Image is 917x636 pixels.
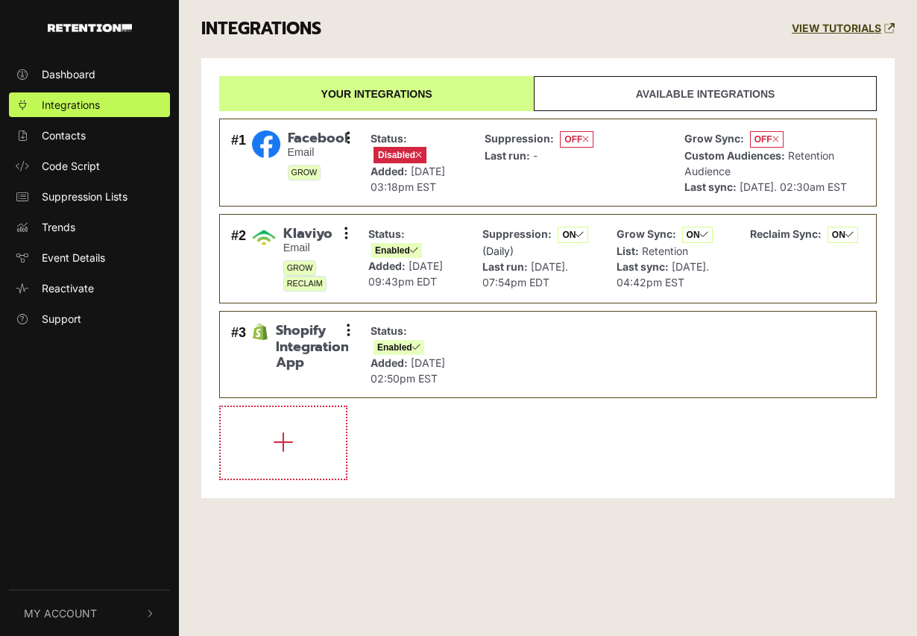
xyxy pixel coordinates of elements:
[283,226,346,242] span: Klaviyo
[42,280,94,296] span: Reactivate
[201,19,321,40] h3: INTEGRATIONS
[750,131,784,148] span: OFF
[288,165,321,180] span: GROW
[684,149,834,177] span: Retention Audience
[9,123,170,148] a: Contacts
[684,132,744,145] strong: Grow Sync:
[42,311,81,327] span: Support
[219,76,534,111] a: Your integrations
[368,227,405,240] strong: Status:
[617,245,639,257] strong: List:
[684,149,785,162] strong: Custom Audiences:
[42,127,86,143] span: Contacts
[617,227,676,240] strong: Grow Sync:
[482,245,514,257] span: (Daily)
[283,276,327,292] span: RECLAIM
[368,259,406,272] strong: Added:
[371,243,422,258] span: Enabled
[485,132,554,145] strong: Suppression:
[252,130,280,158] img: Facebook
[534,76,877,111] a: Available integrations
[374,147,426,163] span: Disabled
[828,227,858,243] span: ON
[371,165,408,177] strong: Added:
[750,227,822,240] strong: Reclaim Sync:
[42,158,100,174] span: Code Script
[485,149,530,162] strong: Last run:
[42,219,75,235] span: Trends
[792,22,895,35] a: VIEW TUTORIALS
[231,323,246,386] div: #3
[283,260,317,276] span: GROW
[482,260,528,273] strong: Last run:
[642,245,688,257] span: Retention
[42,66,95,82] span: Dashboard
[9,62,170,86] a: Dashboard
[288,146,349,159] small: Email
[533,149,538,162] span: -
[283,242,346,254] small: Email
[9,184,170,209] a: Suppression Lists
[371,165,445,193] span: [DATE] 03:18pm EST
[9,276,170,300] a: Reactivate
[482,260,568,289] span: [DATE]. 07:54pm EDT
[371,324,407,337] strong: Status:
[558,227,588,243] span: ON
[42,250,105,265] span: Event Details
[48,24,132,32] img: Retention.com
[617,260,669,273] strong: Last sync:
[231,226,246,292] div: #2
[682,227,713,243] span: ON
[9,306,170,331] a: Support
[617,260,709,289] span: [DATE]. 04:42pm EST
[371,132,407,145] strong: Status:
[482,227,552,240] strong: Suppression:
[24,605,97,621] span: My Account
[9,591,170,636] button: My Account
[9,154,170,178] a: Code Script
[560,131,593,148] span: OFF
[740,180,847,193] span: [DATE]. 02:30am EST
[288,130,349,147] span: Facebook
[374,340,424,355] span: Enabled
[684,180,737,193] strong: Last sync:
[42,97,100,113] span: Integrations
[368,259,443,288] span: [DATE] 09:43pm EDT
[9,92,170,117] a: Integrations
[9,215,170,239] a: Trends
[371,356,408,369] strong: Added:
[276,323,348,371] span: Shopify Integration App
[231,130,246,195] div: #1
[252,324,268,340] img: Shopify Integration App
[42,189,127,204] span: Suppression Lists
[252,226,276,250] img: Klaviyo
[9,245,170,270] a: Event Details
